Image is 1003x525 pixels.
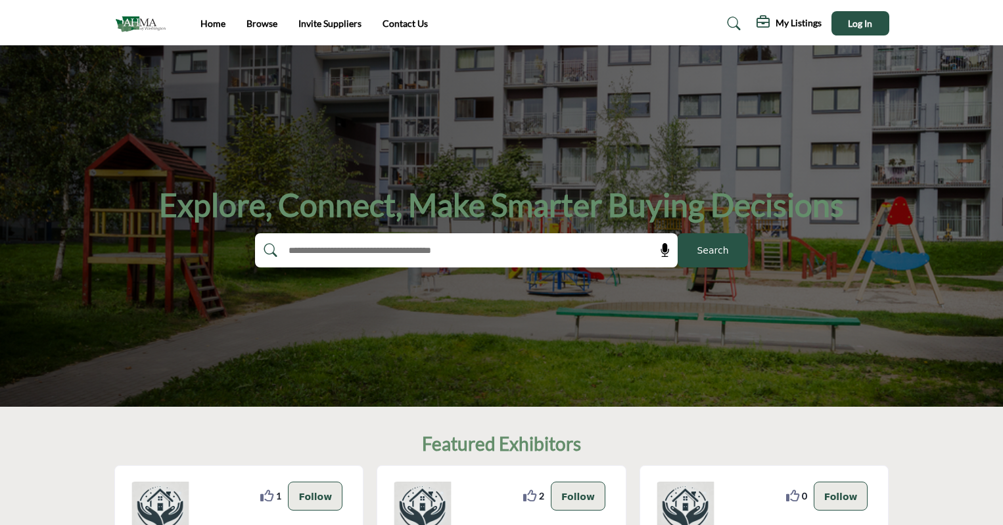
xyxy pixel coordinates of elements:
[551,482,605,511] button: Follow
[678,233,748,267] button: Search
[824,489,858,503] p: Follow
[246,18,277,29] a: Browse
[714,13,749,34] a: Search
[159,185,844,225] h1: Explore, Connect, Make Smarter Buying Decisions
[298,18,362,29] a: Invite Suppliers
[561,489,595,503] p: Follow
[422,433,581,455] h2: Featured Exhibitors
[288,482,342,511] button: Follow
[697,244,728,258] span: Search
[114,12,173,34] img: Site Logo
[298,489,332,503] p: Follow
[802,489,807,503] span: 0
[200,18,225,29] a: Home
[539,489,544,503] span: 2
[276,489,281,503] span: 1
[776,17,822,29] h5: My Listings
[831,11,889,35] button: Log In
[383,18,428,29] a: Contact Us
[814,482,868,511] button: Follow
[757,16,822,32] div: My Listings
[848,18,872,29] span: Log In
